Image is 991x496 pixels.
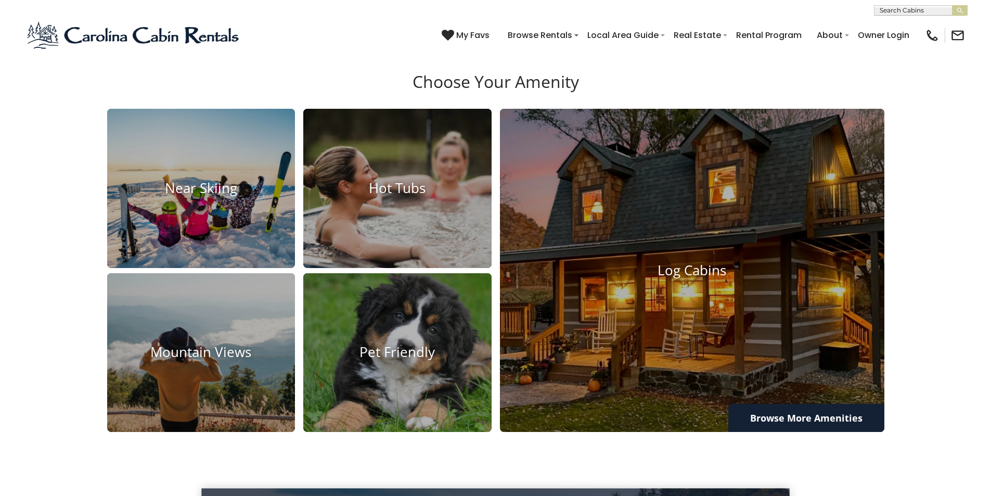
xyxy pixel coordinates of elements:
[925,28,939,43] img: phone-regular-black.png
[303,345,492,361] h4: Pet Friendly
[107,273,295,433] a: Mountain Views
[503,26,577,44] a: Browse Rentals
[456,29,490,42] span: My Favs
[582,26,664,44] a: Local Area Guide
[812,26,848,44] a: About
[668,26,726,44] a: Real Estate
[107,109,295,268] a: Near Skiing
[442,29,492,42] a: My Favs
[303,273,492,433] a: Pet Friendly
[500,109,884,433] a: Log Cabins
[303,180,492,196] h4: Hot Tubs
[303,109,492,268] a: Hot Tubs
[731,26,807,44] a: Rental Program
[107,180,295,196] h4: Near Skiing
[26,20,242,51] img: Blue-2.png
[107,345,295,361] h4: Mountain Views
[500,262,884,278] h4: Log Cabins
[950,28,965,43] img: mail-regular-black.png
[106,72,886,108] h3: Choose Your Amenity
[853,26,915,44] a: Owner Login
[728,404,884,432] a: Browse More Amenities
